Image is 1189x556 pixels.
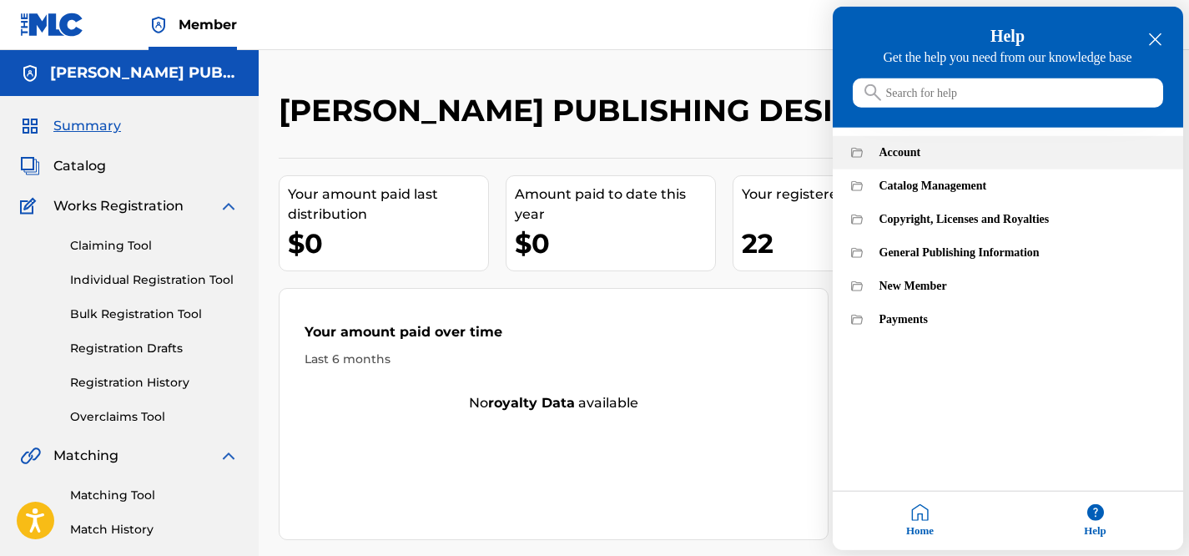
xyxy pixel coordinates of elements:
div: General Publishing Information [833,236,1183,270]
h4: Get the help you need from our knowledge base [853,50,1163,65]
input: Search for help [853,78,1163,108]
div: Home [833,492,1008,550]
div: Payments [833,303,1183,336]
div: Copyright, Licenses and Royalties [879,213,1165,226]
div: Catalog Management [833,169,1183,203]
div: entering resource center help [833,128,1183,336]
div: Account [833,136,1183,169]
div: New Member [833,270,1183,303]
div: Help [1008,492,1183,550]
div: Catalog Management [879,179,1165,193]
div: General Publishing Information [879,246,1165,260]
div: Resource center help articles [833,128,1183,336]
div: close resource center [1147,32,1163,48]
div: Copyright, Licenses and Royalties [833,203,1183,236]
div: Account [879,146,1165,159]
div: New Member [879,280,1165,293]
h3: Help [853,27,1163,46]
svg: icon [864,84,881,101]
div: Payments [879,313,1165,326]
